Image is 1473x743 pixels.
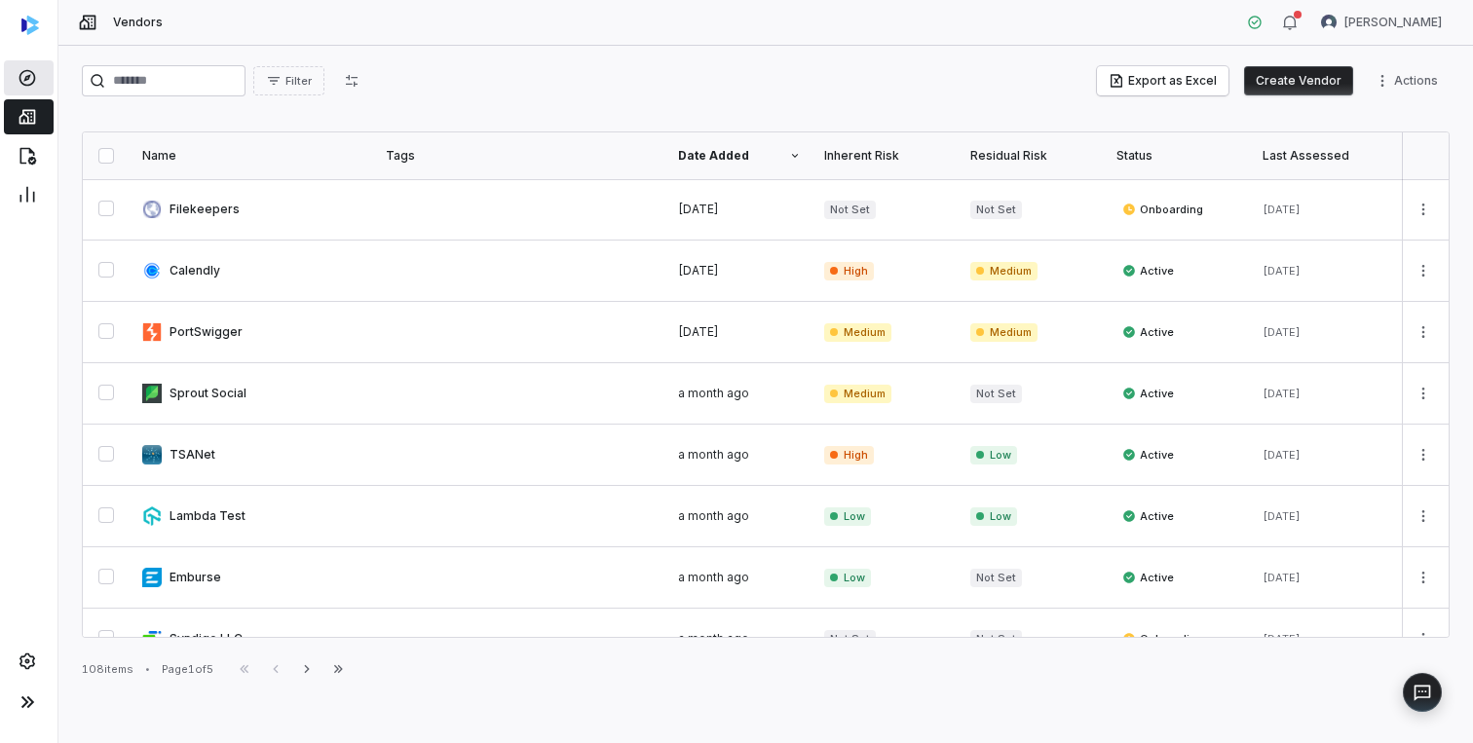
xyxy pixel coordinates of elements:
span: Filter [285,74,312,89]
span: Not Set [970,569,1022,587]
span: a month ago [678,508,749,523]
span: a month ago [678,631,749,646]
span: a month ago [678,386,749,400]
span: Medium [824,385,891,403]
div: Name [142,148,362,164]
span: Medium [824,323,891,342]
span: Not Set [970,385,1022,403]
span: Active [1122,386,1174,401]
button: More actions [1408,379,1439,408]
button: Filter [253,66,324,95]
img: Coverbase logo [21,16,39,35]
span: High [824,262,874,280]
img: Rachelle Guli avatar [1321,15,1337,30]
button: More actions [1408,195,1439,224]
div: • [145,662,150,676]
button: More actions [1408,317,1439,347]
span: [DATE] [678,324,719,339]
span: Active [1122,447,1174,463]
div: Residual Risk [970,148,1093,164]
button: More actions [1408,256,1439,285]
span: Not Set [824,201,876,219]
span: High [824,446,874,464]
span: Low [824,507,871,526]
button: More actions [1408,440,1439,469]
span: a month ago [678,570,749,584]
span: Onboarding [1122,202,1203,217]
span: [DATE] [1263,203,1301,216]
span: [DATE] [1263,325,1301,339]
div: Last Assessed [1263,148,1385,164]
span: [DATE] [1263,448,1301,462]
span: Not Set [824,630,876,649]
span: [DATE] [1263,264,1301,278]
span: [DATE] [678,202,719,216]
span: Low [970,507,1017,526]
button: More actions [1408,563,1439,592]
div: Date Added [678,148,801,164]
button: Rachelle Guli avatar[PERSON_NAME] [1309,8,1454,37]
span: Low [824,569,871,587]
span: a month ago [678,447,749,462]
span: Active [1122,324,1174,340]
div: Tags [386,148,655,164]
span: Medium [970,262,1038,280]
span: [DATE] [678,263,719,278]
span: [DATE] [1263,571,1301,584]
span: Active [1122,508,1174,524]
span: Active [1122,263,1174,279]
button: Create Vendor [1244,66,1353,95]
span: Vendors [113,15,163,30]
button: More actions [1408,624,1439,653]
button: More actions [1369,66,1450,95]
button: More actions [1408,502,1439,531]
div: Status [1116,148,1239,164]
span: [DATE] [1263,387,1301,400]
span: Medium [970,323,1038,342]
div: Inherent Risk [824,148,947,164]
span: Low [970,446,1017,464]
span: Not Set [970,201,1022,219]
span: Not Set [970,630,1022,649]
div: Page 1 of 5 [162,662,213,677]
span: [DATE] [1263,632,1301,646]
span: Onboarding [1122,631,1203,647]
div: 108 items [82,662,133,677]
span: [DATE] [1263,509,1301,523]
span: [PERSON_NAME] [1344,15,1442,30]
span: Active [1122,570,1174,585]
button: Export as Excel [1097,66,1228,95]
